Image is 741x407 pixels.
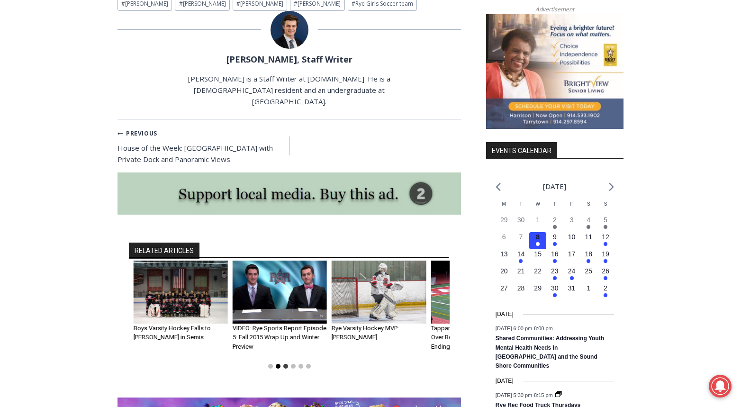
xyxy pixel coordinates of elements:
[534,284,542,292] time: 29
[580,200,597,215] div: Saturday
[546,200,563,215] div: Thursday
[517,284,525,292] time: 28
[580,266,597,283] button: 25
[500,250,508,258] time: 13
[99,28,132,78] div: Face Painting
[585,267,593,275] time: 25
[587,216,590,224] time: 4
[513,232,530,249] button: 7
[117,172,461,215] img: support local media, buy this ad
[134,261,228,324] img: Rye Boys Varsity Hockey Team Photo 2021-22 HAT_5021
[226,54,352,65] a: [PERSON_NAME], Staff Writer
[604,293,607,297] em: Has events
[568,284,576,292] time: 31
[496,377,514,386] time: [DATE]
[332,261,426,358] div: 5 of 6
[496,335,604,370] a: Shared Communities: Addressing Youth Mental Health Needs in [GEOGRAPHIC_DATA] and the Sound Shore...
[517,216,525,224] time: 30
[604,284,607,292] time: 2
[553,216,557,224] time: 2
[587,284,590,292] time: 1
[513,249,530,266] button: 14 Has events
[536,216,540,224] time: 1
[486,142,557,158] h2: Events Calendar
[546,283,563,300] button: 30 Has events
[517,250,525,258] time: 14
[597,249,614,266] button: 19 Has events
[496,283,513,300] button: 27
[233,325,326,350] a: VIDEO: Rye Sports Report Episode 5: Fall 2015 Wrap Up and Winter Preview
[500,284,508,292] time: 27
[496,215,513,232] button: 29
[496,326,532,331] span: [DATE] 6:00 pm
[597,232,614,249] button: 12 Has events
[106,80,108,90] div: /
[496,310,514,319] time: [DATE]
[529,200,546,215] div: Wednesday
[580,232,597,249] button: 11
[283,364,288,369] button: Go to slide 3
[496,392,532,398] span: [DATE] 5:30 pm
[486,14,624,129] img: Brightview Senior Living
[597,283,614,300] button: 2 Has events
[496,249,513,266] button: 13
[529,249,546,266] button: 15
[604,225,607,229] em: Has events
[570,276,574,280] em: Has events
[233,261,327,324] img: VIDEO: Rye Sports Report Episode 5: Fall 2015 Wrap Up and Winter Preview
[117,127,461,165] nav: Posts
[553,276,557,280] em: Has events
[306,364,311,369] button: Go to slide 6
[517,267,525,275] time: 21
[563,215,580,232] button: 3
[431,325,515,350] a: Tappan Zee Builds New Bridge Over Boys Varsity Soccer in OT, Ending Garnet Season
[169,73,410,107] p: [PERSON_NAME] is a Staff Writer at [DOMAIN_NAME]. He is a [DEMOGRAPHIC_DATA] resident and an unde...
[513,283,530,300] button: 28
[597,266,614,283] button: 26 Has events
[568,233,576,241] time: 10
[513,215,530,232] button: 30
[0,94,137,118] a: [PERSON_NAME] Read Sanctuary Fall Fest: [DATE]
[496,392,554,398] time: -
[543,180,566,193] li: [DATE]
[496,182,501,191] a: Previous month
[134,325,211,341] a: Boys Varsity Hockey Falls to [PERSON_NAME] in Semis
[529,215,546,232] button: 1
[551,250,559,258] time: 16
[597,200,614,215] div: Sunday
[536,233,540,241] time: 8
[291,364,296,369] button: Go to slide 4
[551,267,559,275] time: 23
[563,200,580,215] div: Friday
[117,129,157,138] small: Previous
[8,95,121,117] h4: [PERSON_NAME] Read Sanctuary Fall Fest: [DATE]
[604,259,607,263] em: Has events
[546,249,563,266] button: 16 Has events
[553,201,556,207] span: T
[604,201,607,207] span: S
[110,80,115,90] div: 6
[513,200,530,215] div: Tuesday
[502,233,506,241] time: 6
[271,11,308,49] img: Charlie Morris headshot PROFESSIONAL HEADSHOT
[519,233,523,241] time: 7
[239,0,448,92] div: Apply Now <> summer and RHS senior internships available
[580,249,597,266] button: 18 Has events
[534,326,553,331] span: 8:00 pm
[332,261,426,324] img: (PHOTO: Rye Varsity Hockey's 2024-25 MVP: sophomore Fernando Mosqera. Contributed)
[526,5,584,14] span: Advertisement
[587,201,590,207] span: S
[602,233,609,241] time: 12
[332,325,399,341] a: Rye Varsity Hockey MVP: [PERSON_NAME]
[585,233,593,241] time: 11
[500,267,508,275] time: 20
[298,364,303,369] button: Go to slide 5
[570,216,574,224] time: 3
[529,266,546,283] button: 22
[604,242,607,246] em: Has events
[248,94,439,116] span: Intern @ [DOMAIN_NAME]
